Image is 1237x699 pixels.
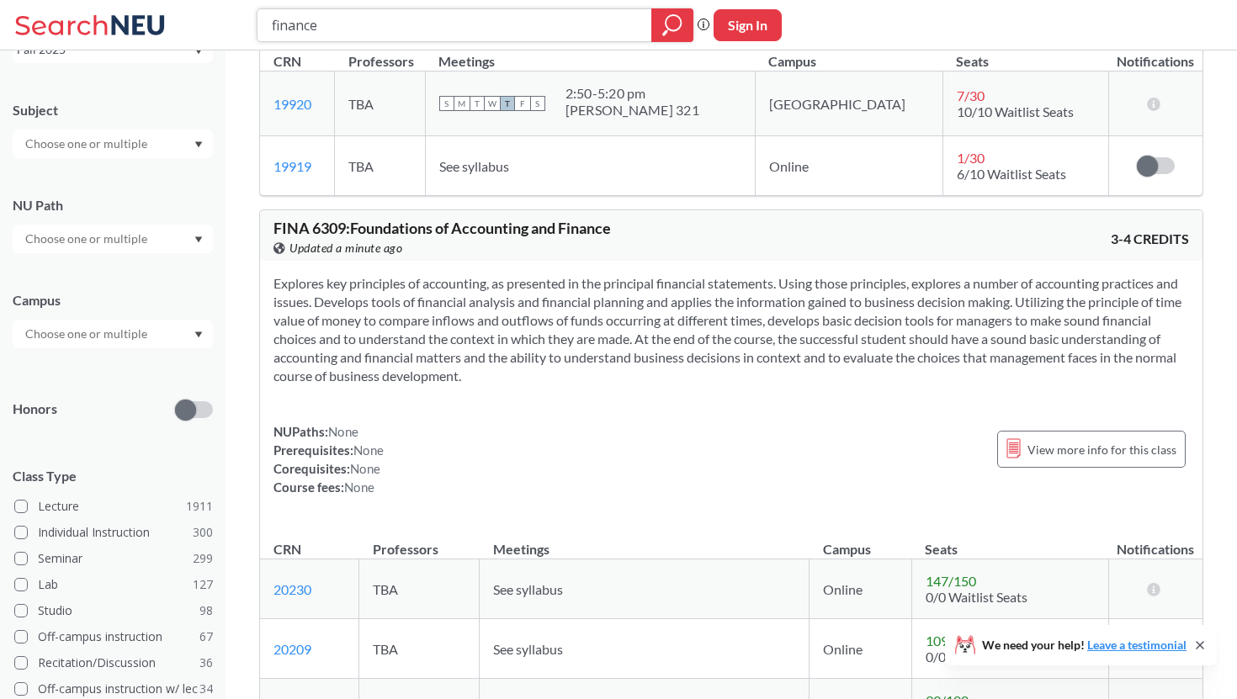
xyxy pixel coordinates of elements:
[270,11,640,40] input: Class, professor, course number, "phrase"
[13,225,213,253] div: Dropdown arrow
[13,130,213,158] div: Dropdown arrow
[199,628,213,646] span: 67
[957,150,985,166] span: 1 / 30
[454,96,470,111] span: M
[273,158,311,174] a: 19919
[14,574,213,596] label: Lab
[439,158,509,174] span: See syllabus
[810,523,912,559] th: Campus
[651,8,693,42] div: magnifying glass
[273,96,311,112] a: 19920
[1108,523,1202,559] th: Notifications
[957,103,1074,119] span: 10/10 Waitlist Seats
[335,35,426,71] th: Professors
[926,573,976,589] span: 147 / 150
[957,87,985,103] span: 7 / 30
[14,548,213,569] label: Seminar
[359,523,480,559] th: Professors
[273,274,1189,385] section: Explores key principles of accounting, as presented in the principal financial statements. Using ...
[957,166,1066,182] span: 6/10 Waitlist Seats
[194,48,203,55] svg: Dropdown arrow
[289,239,402,257] span: Updated a minute ago
[199,680,213,698] span: 34
[273,641,311,657] a: 20209
[500,96,515,111] span: T
[439,96,454,111] span: S
[14,495,213,517] label: Lecture
[13,196,213,214] div: NU Path
[328,424,358,439] span: None
[273,219,611,237] span: FINA 6309 : Foundations of Accounting and Finance
[911,523,1108,559] th: Seats
[493,581,563,597] span: See syllabus
[350,461,380,476] span: None
[1087,638,1187,652] a: Leave a testimonial
[335,136,426,196] td: TBA
[193,549,213,568] span: 299
[359,619,480,679] td: TBA
[194,141,203,148] svg: Dropdown arrow
[344,479,374,495] span: None
[926,589,1027,605] span: 0/0 Waitlist Seats
[926,649,1027,665] span: 0/0 Waitlist Seats
[810,559,912,619] td: Online
[755,71,942,136] td: [GEOGRAPHIC_DATA]
[13,101,213,119] div: Subject
[186,497,213,516] span: 1911
[273,422,384,496] div: NUPaths: Prerequisites: Corequisites: Course fees:
[17,134,158,154] input: Choose one or multiple
[485,96,500,111] span: W
[17,324,158,344] input: Choose one or multiple
[926,633,976,649] span: 109 / 150
[13,320,213,348] div: Dropdown arrow
[470,96,485,111] span: T
[14,600,213,622] label: Studio
[662,13,682,37] svg: magnifying glass
[1027,439,1176,460] span: View more info for this class
[565,102,699,119] div: [PERSON_NAME] 321
[755,136,942,196] td: Online
[335,71,426,136] td: TBA
[193,523,213,542] span: 300
[810,619,912,679] td: Online
[982,639,1187,651] span: We need your help!
[14,626,213,648] label: Off-campus instruction
[13,400,57,419] p: Honors
[273,540,301,559] div: CRN
[565,85,699,102] div: 2:50 - 5:20 pm
[14,522,213,543] label: Individual Instruction
[193,575,213,594] span: 127
[515,96,530,111] span: F
[199,601,213,620] span: 98
[199,654,213,672] span: 36
[493,641,563,657] span: See syllabus
[17,229,158,249] input: Choose one or multiple
[714,9,782,41] button: Sign In
[353,442,384,458] span: None
[194,236,203,243] svg: Dropdown arrow
[13,467,213,485] span: Class Type
[194,331,203,338] svg: Dropdown arrow
[273,581,311,597] a: 20230
[480,523,810,559] th: Meetings
[1111,230,1189,248] span: 3-4 CREDITS
[942,35,1108,71] th: Seats
[1108,35,1202,71] th: Notifications
[425,35,755,71] th: Meetings
[13,291,213,310] div: Campus
[530,96,545,111] span: S
[14,652,213,674] label: Recitation/Discussion
[359,559,480,619] td: TBA
[755,35,942,71] th: Campus
[273,52,301,71] div: CRN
